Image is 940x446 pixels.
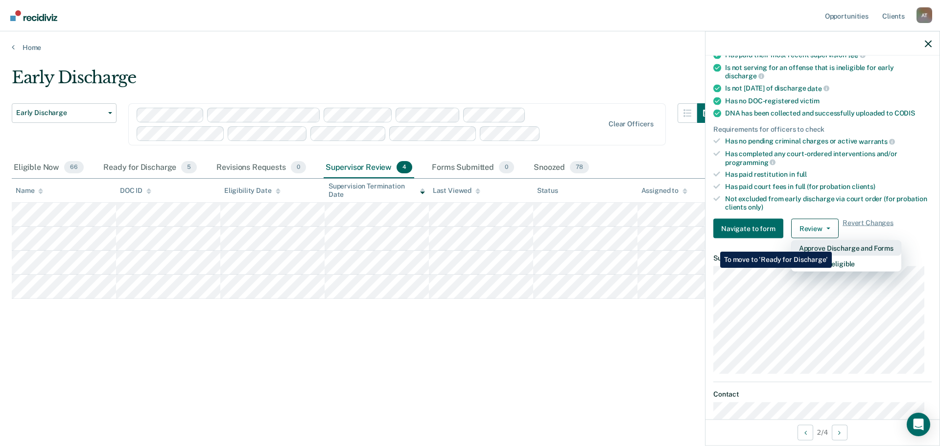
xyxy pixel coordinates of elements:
div: Status [537,187,558,195]
span: full [797,170,807,178]
span: 5 [181,161,197,174]
dt: Supervision [713,254,932,262]
span: 0 [499,161,514,174]
div: Snoozed [532,157,591,179]
span: warrants [859,138,895,145]
div: DOC ID [120,187,151,195]
div: Supervision Termination Date [329,182,425,199]
button: Next Opportunity [832,424,847,440]
span: 66 [64,161,84,174]
img: Recidiviz [10,10,57,21]
button: Profile dropdown button [916,7,932,23]
span: programming [725,158,775,166]
span: 4 [397,161,412,174]
button: Navigate to form [713,219,783,238]
a: Navigate to form link [713,219,787,238]
div: Eligibility Date [224,187,281,195]
span: Early Discharge [16,109,104,117]
div: Open Intercom Messenger [907,413,930,436]
button: Previous Opportunity [798,424,813,440]
div: Name [16,187,43,195]
div: 2 / 4 [705,419,940,445]
span: 78 [570,161,589,174]
span: 0 [291,161,306,174]
div: Revisions Requests [214,157,307,179]
div: Has completed any court-ordered interventions and/or [725,149,932,166]
span: CODIS [894,109,915,117]
div: Has paid restitution in [725,170,932,179]
span: date [807,84,829,92]
button: Review [791,219,839,238]
div: Has no DOC-registered [725,96,932,105]
div: Ready for Discharge [101,157,199,179]
div: Has paid court fees in full (for probation [725,183,932,191]
div: Requirements for officers to check [713,125,932,133]
button: Mark as Ineligible [791,256,901,272]
div: Is not serving for an offense that is ineligible for early [725,63,932,80]
div: Forms Submitted [430,157,516,179]
button: Approve Discharge and Forms [791,240,901,256]
div: Clear officers [609,120,654,128]
span: victim [800,96,820,104]
div: A T [916,7,932,23]
dt: Contact [713,390,932,399]
div: Has no pending criminal charges or active [725,137,932,146]
div: Last Viewed [433,187,480,195]
div: Not excluded from early discharge via court order (for probation clients [725,194,932,211]
span: discharge [725,72,764,80]
div: Assigned to [641,187,687,195]
span: Revert Changes [843,219,893,238]
div: Supervisor Review [324,157,415,179]
div: Early Discharge [12,68,717,95]
span: only) [748,203,763,211]
span: clients) [852,183,875,190]
div: DNA has been collected and successfully uploaded to [725,109,932,117]
div: Eligible Now [12,157,86,179]
div: Is not [DATE] of discharge [725,84,932,93]
a: Home [12,43,928,52]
